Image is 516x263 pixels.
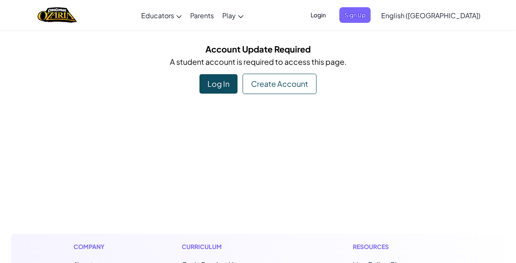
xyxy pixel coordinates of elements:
span: Play [222,11,236,20]
h1: Curriculum [182,242,284,251]
div: Log In [199,74,238,94]
span: Educators [141,11,174,20]
img: Home [38,6,77,24]
button: Login [306,7,331,23]
a: English ([GEOGRAPHIC_DATA]) [377,4,485,27]
a: Play [218,4,248,27]
h1: Resources [353,242,443,251]
a: Educators [137,4,186,27]
a: Parents [186,4,218,27]
h1: Company [74,242,113,251]
p: A student account is required to access this page. [17,55,499,68]
a: Ozaria by CodeCombat logo [38,6,77,24]
span: English ([GEOGRAPHIC_DATA]) [381,11,481,20]
div: Create Account [243,74,317,94]
button: Sign Up [339,7,371,23]
h5: Account Update Required [17,42,499,55]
